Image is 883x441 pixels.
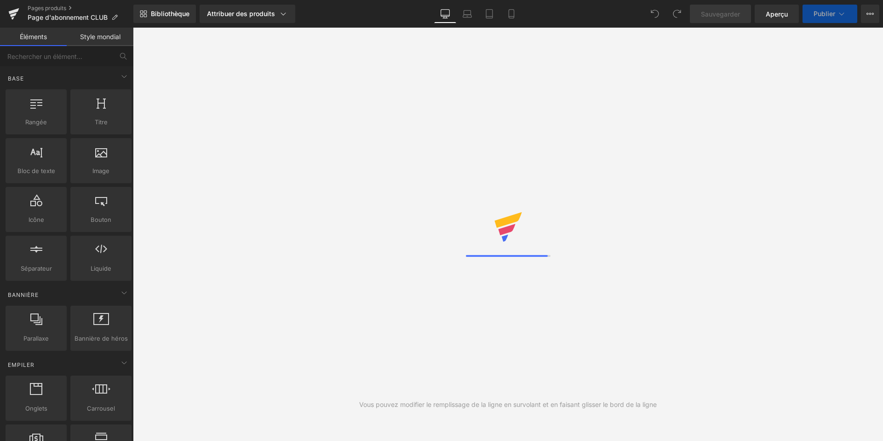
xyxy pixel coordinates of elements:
font: Empiler [8,361,34,368]
font: Onglets [25,405,47,412]
font: Aperçu [766,10,788,18]
a: Ordinateur portable [456,5,478,23]
button: Publier [803,5,857,23]
font: Page d'abonnement CLUB [28,13,108,21]
button: Refaire [668,5,686,23]
font: Rangée [25,118,47,126]
font: Éléments [20,33,47,41]
font: Pages produits [28,5,66,12]
a: Aperçu [755,5,799,23]
a: Mobile [500,5,522,23]
font: Titre [95,118,108,126]
button: Plus [861,5,879,23]
font: Carrousel [87,405,115,412]
font: Séparateur [21,265,52,272]
a: Pages produits [28,5,133,12]
font: Sauvegarder [701,10,740,18]
font: Image [92,167,109,174]
font: Vous pouvez modifier le remplissage de la ligne en survolant et en faisant glisser le bord de la ... [359,400,657,408]
font: Bloc de texte [17,167,55,174]
font: Liquide [91,265,111,272]
font: Attribuer des produits [207,10,275,17]
font: Icône [29,216,44,223]
a: Bureau [434,5,456,23]
font: Style mondial [80,33,120,41]
button: Défaire [646,5,664,23]
font: Bannière [8,291,39,298]
font: Bouton [91,216,111,223]
font: Bibliothèque [151,10,189,17]
a: Comprimé [478,5,500,23]
font: Parallaxe [23,335,49,342]
a: Nouvelle bibliothèque [133,5,196,23]
font: Publier [814,10,835,17]
font: Bannière de héros [75,335,128,342]
font: Base [8,75,24,82]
